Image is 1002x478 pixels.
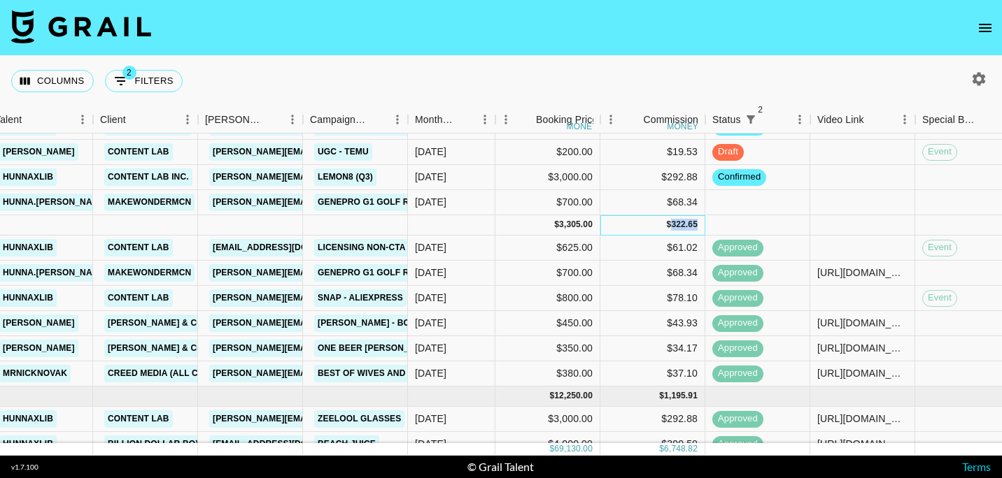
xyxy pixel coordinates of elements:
[600,190,705,215] div: $68.34
[754,103,768,117] span: 2
[104,194,195,211] a: makewondermcn
[712,317,763,330] span: approved
[104,365,250,382] a: Creed Media (All Campaigns)
[554,390,593,402] div: 12,250.00
[104,239,173,256] a: Content Lab
[415,106,455,133] div: Month Due
[104,168,192,186] a: Content Lab Inc.
[303,106,408,133] div: Campaign (Type)
[659,443,664,455] div: $
[789,109,810,130] button: Menu
[923,291,957,305] span: Event
[643,106,698,133] div: Commission
[415,316,446,330] div: Aug '25
[712,412,763,426] span: approved
[104,143,173,161] a: Content Lab
[415,145,446,159] div: Sep '25
[209,143,437,161] a: [PERSON_NAME][EMAIL_ADDRESS][DOMAIN_NAME]
[495,361,600,386] div: $380.00
[105,70,183,92] button: Show filters
[314,289,407,307] a: Snap - AliExpress
[741,110,761,129] div: 2 active filters
[600,236,705,261] div: $61.02
[817,366,908,380] div: https://www.tiktok.com/@mrnicknovak/video/7540692127475420471
[104,314,226,332] a: [PERSON_NAME] & Co LLC
[923,145,957,159] span: Event
[314,314,524,332] a: [PERSON_NAME] - Bottle Rockets (Phase 2)
[600,432,705,457] div: $390.50
[314,264,469,282] a: GenePro G1 Golf Rangefinder
[495,190,600,215] div: $700.00
[664,390,698,402] div: 1,195.91
[209,239,366,256] a: [EMAIL_ADDRESS][DOMAIN_NAME]
[495,236,600,261] div: $625.00
[600,261,705,286] div: $68.34
[314,435,379,453] a: Beach Juice
[11,70,94,92] button: Select columns
[817,437,908,451] div: https://www.instagram.com/reel/DMsb-SFM2p3/?igsh=OTRvdmdrc2F0NTRz
[205,106,262,133] div: [PERSON_NAME]
[282,109,303,130] button: Menu
[415,291,446,305] div: Aug '25
[104,264,195,282] a: makewondermcn
[93,106,198,133] div: Client
[495,140,600,165] div: $200.00
[209,340,509,357] a: [PERSON_NAME][EMAIL_ADDRESS][PERSON_NAME][DOMAIN_NAME]
[554,219,559,231] div: $
[467,460,534,474] div: © Grail Talent
[761,110,780,129] button: Sort
[810,106,915,133] div: Video Link
[495,286,600,311] div: $800.00
[712,266,763,280] span: approved
[667,122,698,131] div: money
[922,106,980,133] div: Special Booking Type
[495,109,516,130] button: Menu
[712,145,744,159] span: draft
[100,106,126,133] div: Client
[495,311,600,336] div: $450.00
[209,314,509,332] a: [PERSON_NAME][EMAIL_ADDRESS][PERSON_NAME][DOMAIN_NAME]
[817,412,908,426] div: https://www.instagram.com/reel/DLqIUrSpWTB/
[600,336,705,361] div: $34.17
[415,341,446,355] div: Aug '25
[408,106,495,133] div: Month Due
[314,365,717,382] a: Best of Wives and Best of Women [PERSON_NAME] & [PERSON_NAME]-[PERSON_NAME]
[314,168,376,186] a: Lemon8 (Q3)
[549,443,554,455] div: $
[962,460,991,473] a: Terms
[72,109,93,130] button: Menu
[314,239,409,256] a: Licensing Non-CTA
[415,412,446,426] div: Jul '25
[600,311,705,336] div: $43.93
[712,367,763,380] span: approved
[712,106,741,133] div: Status
[314,194,469,211] a: GenePro G1 Golf Rangefinder
[705,106,810,133] div: Status
[712,241,763,254] span: approved
[817,316,908,330] div: https://www.instagram.com/reel/DNGYaeGx7Fh/
[314,143,372,161] a: UGC - Temu
[455,110,474,129] button: Sort
[712,437,763,451] span: approved
[495,336,600,361] div: $350.00
[11,10,151,43] img: Grail Talent
[126,110,146,129] button: Sort
[549,390,554,402] div: $
[415,195,446,209] div: Sep '25
[817,266,908,280] div: https://www.instagram.com/p/DHT07GCJGTF/
[495,261,600,286] div: $700.00
[664,443,698,455] div: 6,748.82
[712,171,766,184] span: confirmed
[415,170,446,184] div: Sep '25
[11,463,38,472] div: v 1.7.100
[894,109,915,130] button: Menu
[600,361,705,386] div: $37.10
[209,194,437,211] a: [PERSON_NAME][EMAIL_ADDRESS][DOMAIN_NAME]
[671,219,698,231] div: 322.65
[567,122,598,131] div: money
[104,435,204,453] a: Billion Dollar Boy
[314,340,514,357] a: One Beer [PERSON_NAME] [PERSON_NAME]
[741,110,761,129] button: Show filters
[495,165,600,190] div: $3,000.00
[864,110,884,129] button: Sort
